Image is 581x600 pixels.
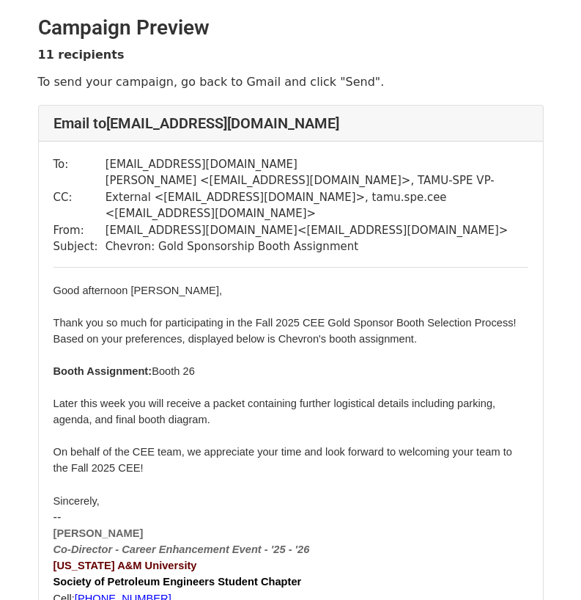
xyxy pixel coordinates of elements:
[53,511,62,524] span: --
[38,48,125,62] strong: 11 recipients
[53,446,516,474] span: On behalf of the CEE team, we appreciate your time and look forward to welcoming your team to the...
[53,172,106,222] td: CC:
[53,495,100,507] span: Sincerely,
[53,285,223,296] span: Good afternoon [PERSON_NAME],
[53,114,528,132] h4: Email to [EMAIL_ADDRESS][DOMAIN_NAME]
[53,527,144,539] b: [PERSON_NAME]
[38,74,544,89] p: To send your campaign, go back to Gmail and click "Send".
[53,317,519,345] span: Thank you so much for participating in the Fall 2025 CEE Gold Sponsor Booth Selection Process! Ba...
[53,222,106,239] td: From:
[53,238,106,255] td: Subject:
[152,365,195,377] span: Booth 26
[38,15,544,40] h2: Campaign Preview
[53,156,106,173] td: To:
[106,238,528,255] td: Chevron: Gold Sponsorship Booth Assignment
[53,560,197,571] span: [US_STATE] A&M University
[53,576,302,588] span: Society of Petroleum Engineers Student Chapter
[53,365,152,377] span: Booth Assignment:
[53,544,310,555] span: Co-Director - Career Enhancement Event - '25 - '26
[106,172,528,222] td: [PERSON_NAME] < [EMAIL_ADDRESS][DOMAIN_NAME] >, TAMU-SPE VP-External < [EMAIL_ADDRESS][DOMAIN_NAM...
[106,222,528,239] td: [EMAIL_ADDRESS][DOMAIN_NAME] < [EMAIL_ADDRESS][DOMAIN_NAME] >
[106,156,528,173] td: [EMAIL_ADDRESS][DOMAIN_NAME]
[53,398,499,425] span: Later this week you will receive a packet containing further logistical details including parking...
